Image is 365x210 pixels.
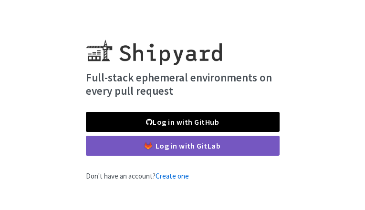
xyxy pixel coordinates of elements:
a: Create one [156,171,189,180]
img: gitlab-color.svg [145,142,152,150]
img: Shipyard logo [86,28,222,65]
span: Don't have an account? [86,171,189,180]
a: Log in with GitLab [86,136,280,156]
h4: Full-stack ephemeral environments on every pull request [86,71,280,97]
a: Log in with GitHub [86,112,280,132]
